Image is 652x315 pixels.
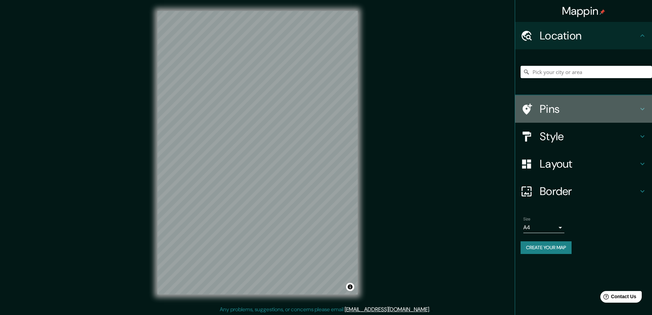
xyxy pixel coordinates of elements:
[540,157,638,171] h4: Layout
[515,123,652,150] div: Style
[521,241,572,254] button: Create your map
[515,95,652,123] div: Pins
[157,11,358,294] canvas: Map
[540,29,638,43] h4: Location
[515,150,652,178] div: Layout
[600,9,605,15] img: pin-icon.png
[523,216,530,222] label: Size
[540,184,638,198] h4: Border
[521,66,652,78] input: Pick your city or area
[515,22,652,49] div: Location
[562,4,605,18] h4: Mappin
[345,306,429,313] a: [EMAIL_ADDRESS][DOMAIN_NAME]
[523,222,564,233] div: A4
[430,305,431,314] div: .
[515,178,652,205] div: Border
[540,102,638,116] h4: Pins
[431,305,433,314] div: .
[591,288,644,307] iframe: Help widget launcher
[540,130,638,143] h4: Style
[346,283,354,291] button: Toggle attribution
[220,305,430,314] p: Any problems, suggestions, or concerns please email .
